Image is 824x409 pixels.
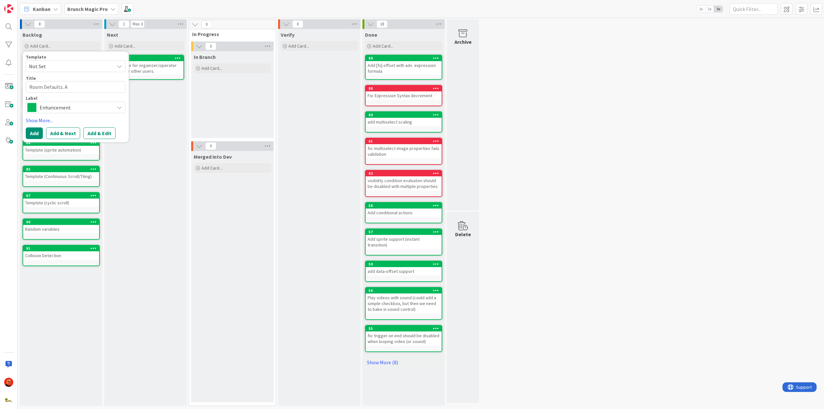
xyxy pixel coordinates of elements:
div: 57Add sprite support (instant transition) [366,229,442,249]
span: In Progress [192,31,268,37]
div: Max 3 [133,23,143,26]
img: Visit kanbanzone.com [4,4,13,13]
img: avatar [4,396,13,405]
div: 91Collision Detection [23,246,99,260]
div: 56Play videos with sound (could add a simple checkbox, but then we need to bake in sound control) [366,288,442,313]
span: Template [26,55,46,59]
button: Add [26,127,43,139]
span: In Branch [194,54,216,60]
div: Add conditional actions [366,209,442,217]
div: 89 [369,56,442,60]
span: Next [107,32,118,38]
div: fix: multiselect image properties fails validation [366,144,442,158]
div: add data-offset support [366,267,442,275]
span: Done [365,32,377,38]
div: 90 [23,219,99,225]
img: CP [4,378,13,387]
textarea: Room Defaults. A [26,81,126,93]
div: 89 [366,55,442,61]
label: Title [26,75,36,81]
div: 91 [26,246,99,251]
div: 59 [366,261,442,267]
div: 57 [369,230,442,234]
b: Brunch Magic Pro [67,6,108,12]
a: Show More... [26,116,126,124]
span: Add Card... [201,165,222,171]
span: Label [26,96,37,100]
div: Add [fx] offset with adv. expression formula [366,61,442,75]
span: 1x [697,6,705,12]
div: 87 [23,193,99,199]
div: 55 [369,326,442,331]
div: 33 [108,55,183,61]
div: Add sprite support (instant transition) [366,235,442,249]
div: Fix: Expression Syntax decrement [366,91,442,100]
div: 86 [26,141,99,145]
div: Delete [455,230,471,238]
span: Add Card... [288,43,309,49]
div: 58 [369,203,442,208]
div: Archive [454,38,472,46]
div: 88 [366,86,442,91]
span: Kanban [33,5,51,13]
span: Merged into Dev [194,153,232,160]
div: 87 [26,193,99,198]
div: 89Add [fx] offset with adv. expression formula [366,55,442,75]
div: 59 [369,262,442,266]
div: 91 [23,246,99,251]
div: 58Add conditional actions [366,203,442,217]
div: 86 [23,140,99,146]
span: 0 [205,42,216,50]
div: 61 [369,139,442,144]
div: 61fix: multiselect image properties fails validation [366,138,442,158]
div: Template (Continuous Scroll/Tiling) [23,172,99,181]
div: Play videos with sound (could add a simple checkbox, but then we need to bake in sound control) [366,293,442,313]
div: 62visibility condition evaluaton should be disabled with multiple properties [366,171,442,191]
div: 58 [366,203,442,209]
div: 33chat visible for organizer/operator but not for other users. [108,55,183,75]
div: Collision Detection [23,251,99,260]
span: 2x [705,6,714,12]
div: 87Template (cyclic scroll) [23,193,99,207]
span: 3x [714,6,723,12]
div: 60 [369,113,442,117]
span: 0 [292,20,303,28]
div: 85 [23,166,99,172]
span: Verify [281,32,295,38]
span: Enhancement [40,103,111,112]
span: Add Card... [201,65,222,71]
div: 62 [366,171,442,176]
div: 88 [369,86,442,91]
div: 88Fix: Expression Syntax decrement [366,86,442,100]
div: 59add data-offset support [366,261,442,275]
div: Random variables [23,225,99,233]
span: 18 [377,20,388,28]
span: Add Card... [115,43,135,49]
div: 55fix: trigger on end should be disabled when looping video (or sound) [366,326,442,346]
span: Add Card... [30,43,51,49]
button: Add & Edit [83,127,116,139]
span: 0 [201,21,212,28]
div: 55 [366,326,442,331]
div: chat visible for organizer/operator but not for other users. [108,61,183,75]
div: 61 [366,138,442,144]
span: Support [14,1,29,9]
span: Add Card... [373,43,393,49]
button: Add & Next [46,127,80,139]
div: 60add multiselect scaling [366,112,442,126]
div: 33 [110,56,183,60]
div: add multiselect scaling [366,118,442,126]
div: Template (cyclic scroll) [23,199,99,207]
div: 60 [366,112,442,118]
input: Quick Filter... [729,3,778,15]
span: 0 [205,142,216,150]
div: 90 [26,220,99,224]
div: 85 [26,167,99,172]
div: fix: trigger on end should be disabled when looping video (or sound) [366,331,442,346]
div: 90Random variables [23,219,99,233]
div: visibility condition evaluaton should be disabled with multiple properties [366,176,442,191]
div: Template (sprite automation) [23,146,99,154]
div: 57 [366,229,442,235]
div: 86Template (sprite automation) [23,140,99,154]
span: Backlog [23,32,42,38]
